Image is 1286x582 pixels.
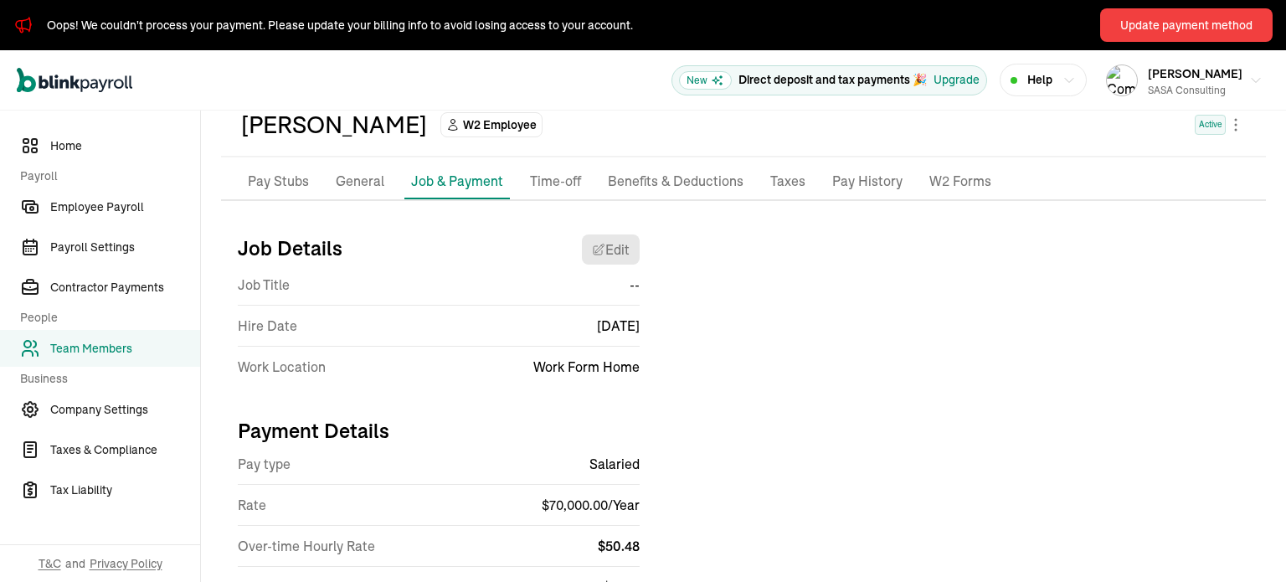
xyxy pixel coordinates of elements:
h3: Job Details [238,234,342,265]
span: Privacy Policy [90,555,162,572]
span: Pay type [238,454,291,474]
p: Taxes [770,171,805,193]
span: Over-time Hourly Rate [238,536,375,556]
span: W2 Employee [463,116,537,133]
span: [PERSON_NAME] [1148,66,1242,81]
span: Employee Payroll [50,198,200,216]
span: Tax Liability [50,482,200,499]
span: Rate [238,495,266,515]
span: Job Title [238,275,290,295]
iframe: Chat Widget [1202,502,1286,582]
span: Salaried [589,454,640,474]
p: Job & Payment [411,171,503,191]
p: W2 Forms [929,171,991,193]
span: Payroll [20,167,190,185]
button: Help [1000,64,1087,96]
span: Company Settings [50,401,200,419]
span: Hire Date [238,316,297,336]
nav: Global [17,56,132,105]
p: General [336,171,384,193]
button: Edit [582,234,640,265]
span: New [679,71,732,90]
p: Benefits & Deductions [608,171,743,193]
p: Time-off [530,171,581,193]
span: Taxes & Compliance [50,441,200,459]
p: Direct deposit and tax payments 🎉 [738,71,927,89]
span: Team Members [50,340,200,358]
p: Pay Stubs [248,171,309,193]
h3: Payment Details [238,417,640,444]
p: Pay History [832,171,903,193]
span: $ 50.48 [598,538,640,554]
span: [DATE] [597,316,640,336]
span: -- [630,275,640,295]
span: Work Form Home [533,357,640,377]
button: Update payment method [1100,8,1273,42]
span: Help [1027,71,1052,89]
span: People [20,309,190,327]
button: Upgrade [934,71,980,89]
div: Oops! We couldn't process your payment. Please update your billing info to avoid losing access to... [47,17,633,34]
span: $ 70,000.00 / Year [542,497,640,513]
span: Payroll Settings [50,239,200,256]
span: Contractor Payments [50,279,200,296]
div: Update payment method [1120,17,1253,34]
span: Business [20,370,190,388]
span: Work Location [238,357,326,377]
div: SASA Consulting [1148,83,1242,98]
span: Home [50,137,200,155]
img: Company logo [1107,65,1137,95]
span: T&C [39,555,61,572]
button: Company logo[PERSON_NAME]SASA Consulting [1099,59,1269,101]
span: Active [1195,115,1226,135]
div: [PERSON_NAME] [241,107,427,142]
